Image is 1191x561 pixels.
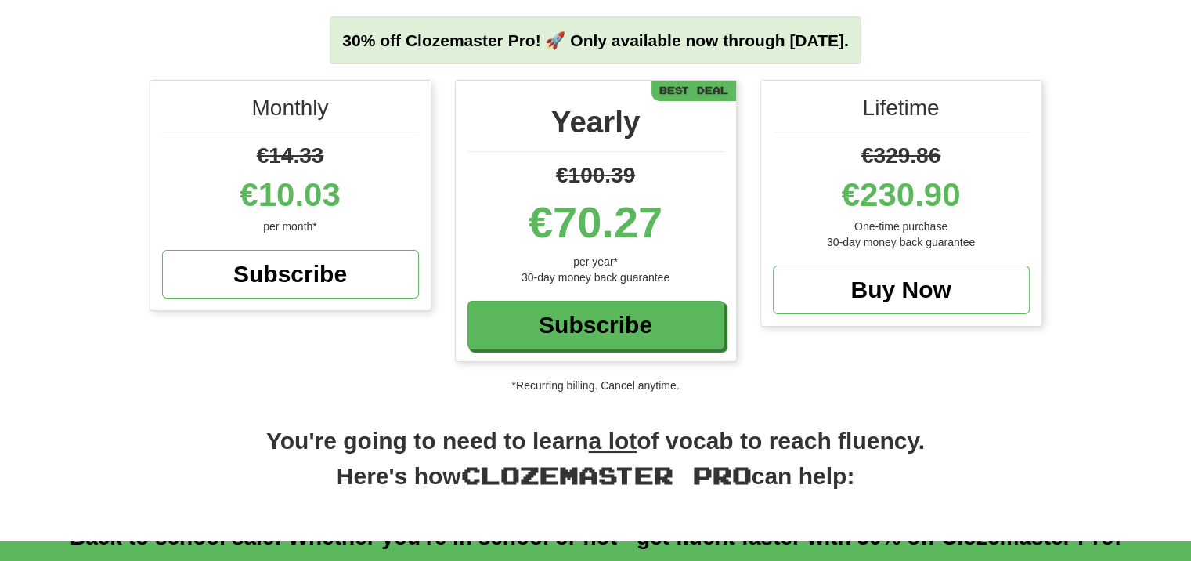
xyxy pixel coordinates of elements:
[556,163,635,187] span: €100.39
[773,219,1030,234] div: One-time purchase
[467,254,724,270] div: per year*
[150,425,1042,509] h2: You're going to need to learn of vocab to reach fluency. Here's how can help:
[467,100,724,152] div: Yearly
[162,250,419,299] a: Subscribe
[651,81,736,100] div: Best Deal
[257,143,324,168] span: €14.33
[773,172,1030,219] div: €230.90
[589,428,637,454] u: a lot
[467,191,724,254] div: €70.27
[773,234,1030,250] div: 30-day money back guarantee
[342,31,848,49] strong: 30% off Clozemaster Pro! 🚀 Only available now through [DATE].
[162,219,419,234] div: per month*
[162,172,419,219] div: €10.03
[467,301,724,349] a: Subscribe
[773,92,1030,132] div: Lifetime
[467,270,724,285] div: 30-day money back guarantee
[162,92,419,132] div: Monthly
[773,266,1030,314] a: Buy Now
[861,143,940,168] span: €329.86
[461,461,752,489] span: Clozemaster Pro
